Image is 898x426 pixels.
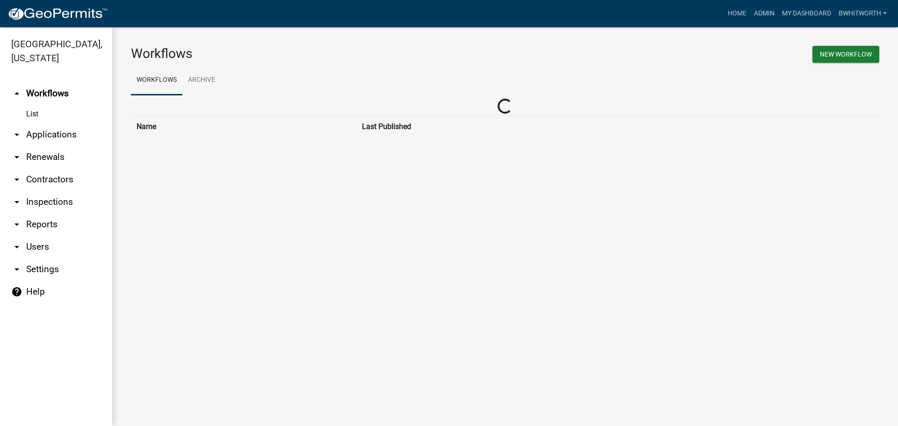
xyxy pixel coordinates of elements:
i: arrow_drop_down [11,152,22,163]
th: Name [131,115,356,138]
i: arrow_drop_up [11,88,22,99]
a: My Dashboard [778,5,835,22]
i: arrow_drop_down [11,129,22,140]
a: Archive [182,65,221,95]
a: Home [724,5,750,22]
button: New Workflow [812,46,879,63]
a: Admin [750,5,778,22]
th: Last Published [356,115,797,138]
a: Workflows [131,65,182,95]
i: arrow_drop_down [11,219,22,230]
i: arrow_drop_down [11,196,22,208]
i: arrow_drop_down [11,174,22,185]
h3: Workflows [131,46,498,62]
i: help [11,286,22,297]
a: BWhitworth [835,5,891,22]
i: arrow_drop_down [11,241,22,253]
i: arrow_drop_down [11,264,22,275]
